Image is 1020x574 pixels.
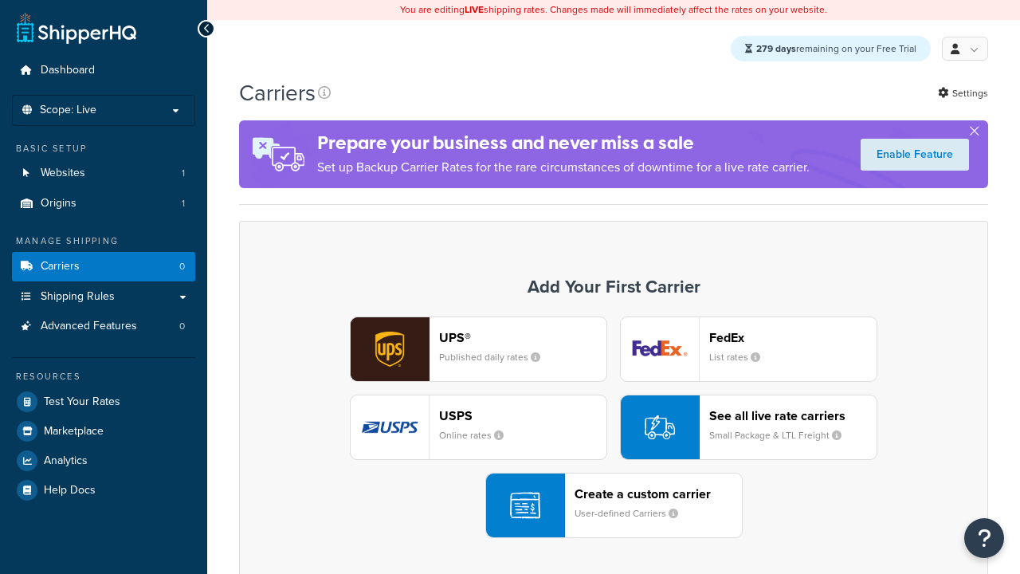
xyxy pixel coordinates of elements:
[41,290,115,304] span: Shipping Rules
[439,330,606,345] header: UPS®
[439,408,606,423] header: USPS
[12,189,195,218] li: Origins
[938,82,988,104] a: Settings
[12,370,195,383] div: Resources
[12,312,195,341] a: Advanced Features 0
[12,252,195,281] li: Carriers
[439,428,516,442] small: Online rates
[575,506,691,521] small: User-defined Carriers
[44,395,120,409] span: Test Your Rates
[12,234,195,248] div: Manage Shipping
[351,317,429,381] img: ups logo
[620,316,877,382] button: fedEx logoFedExList rates
[317,156,810,179] p: Set up Backup Carrier Rates for the rare circumstances of downtime for a live rate carrier.
[709,330,877,345] header: FedEx
[44,454,88,468] span: Analytics
[41,64,95,77] span: Dashboard
[620,395,877,460] button: See all live rate carriersSmall Package & LTL Freight
[621,317,699,381] img: fedEx logo
[12,56,195,85] a: Dashboard
[12,417,195,446] a: Marketplace
[645,412,675,442] img: icon-carrier-liverate-becf4550.svg
[239,77,316,108] h1: Carriers
[12,159,195,188] a: Websites 1
[12,189,195,218] a: Origins 1
[41,320,137,333] span: Advanced Features
[709,350,773,364] small: List rates
[709,408,877,423] header: See all live rate carriers
[40,104,96,117] span: Scope: Live
[12,476,195,505] a: Help Docs
[12,312,195,341] li: Advanced Features
[756,41,796,56] strong: 279 days
[182,167,185,180] span: 1
[510,490,540,521] img: icon-carrier-custom-c93b8a24.svg
[575,486,742,501] header: Create a custom carrier
[256,277,971,297] h3: Add Your First Carrier
[41,260,80,273] span: Carriers
[350,395,607,460] button: usps logoUSPSOnline rates
[17,12,136,44] a: ShipperHQ Home
[179,260,185,273] span: 0
[12,446,195,475] a: Analytics
[179,320,185,333] span: 0
[964,518,1004,558] button: Open Resource Center
[317,130,810,156] h4: Prepare your business and never miss a sale
[41,167,85,180] span: Websites
[12,387,195,416] a: Test Your Rates
[439,350,553,364] small: Published daily rates
[44,425,104,438] span: Marketplace
[12,252,195,281] a: Carriers 0
[182,197,185,210] span: 1
[12,159,195,188] li: Websites
[731,36,931,61] div: remaining on your Free Trial
[350,316,607,382] button: ups logoUPS®Published daily rates
[44,484,96,497] span: Help Docs
[12,282,195,312] a: Shipping Rules
[709,428,854,442] small: Small Package & LTL Freight
[351,395,429,459] img: usps logo
[12,142,195,155] div: Basic Setup
[41,197,76,210] span: Origins
[465,2,484,17] b: LIVE
[861,139,969,171] a: Enable Feature
[485,473,743,538] button: Create a custom carrierUser-defined Carriers
[239,120,317,188] img: ad-rules-rateshop-fe6ec290ccb7230408bd80ed9643f0289d75e0ffd9eb532fc0e269fcd187b520.png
